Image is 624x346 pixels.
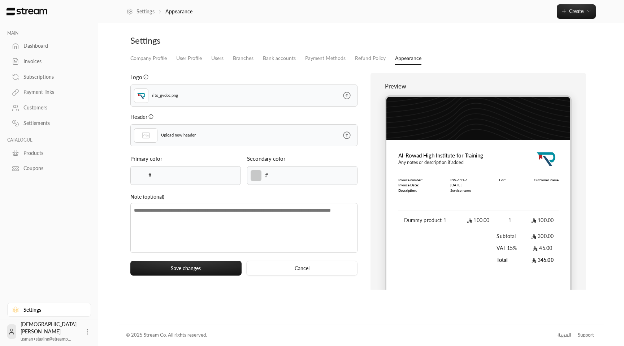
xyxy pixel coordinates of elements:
p: # [265,172,268,180]
div: Settlements [23,120,82,127]
th: Product [398,199,462,211]
span: Create [569,8,584,14]
div: Coupons [23,165,82,172]
div: Subscriptions [23,73,82,81]
td: 45.00 [526,242,559,254]
p: Header [130,113,147,121]
button: Save changes [130,261,242,276]
table: Products Preview [398,199,559,266]
a: Company Profile [130,52,167,65]
p: Al-Rowad High Institute for Training [398,151,483,159]
th: Quantity [494,199,526,211]
div: Invoices [23,58,82,65]
div: © 2025 Stream Co. All rights reserved. [126,332,207,339]
a: Support [576,329,597,342]
nav: breadcrumb [126,8,192,15]
a: Bank accounts [263,52,296,65]
a: Dashboard [7,39,91,53]
p: rito_gvobc.png [152,92,178,99]
div: Payment links [23,88,82,96]
th: Price [462,199,494,211]
a: Customers [7,101,91,115]
div: Settings [130,35,358,46]
img: Logo [6,8,48,16]
svg: It must not be larger than 1MB. The supported MIME types are JPG and PNG. [148,114,153,119]
p: Description: [398,188,422,193]
p: For: [499,177,506,183]
p: # [148,172,151,180]
a: User Profile [176,52,202,65]
img: header.png [386,97,570,140]
div: Products [23,150,82,157]
div: [DEMOGRAPHIC_DATA][PERSON_NAME] [21,321,79,342]
td: VAT 15% [494,242,526,254]
td: 345.00 [526,254,559,266]
td: Subtotal [494,230,526,242]
div: Settings [23,306,82,313]
a: Payment links [7,85,91,99]
span: usman+staging@streamp... [21,336,71,342]
p: Upload new header [161,132,196,138]
a: Refund Policy [355,52,386,65]
a: Appearance [395,52,421,65]
p: INV-111-1 [450,177,471,183]
p: Any notes or description if added [398,159,483,166]
img: Logo [533,146,559,171]
a: Payment Methods [305,52,346,65]
td: 100.00 [462,211,494,230]
p: Primary color [130,155,162,163]
button: Create [557,4,596,19]
td: Total [494,254,526,266]
p: Logo [130,73,142,81]
p: Note (optional) [130,193,358,200]
a: Settings [7,303,91,317]
a: Settings [126,8,155,15]
td: Dummy product 1 [398,211,462,230]
p: [DATE] [450,182,471,188]
p: Preview [385,82,572,91]
p: Invoice number: [398,177,422,183]
a: Products [7,146,91,160]
div: Customers [23,104,82,111]
div: العربية [558,332,571,339]
a: Users [211,52,224,65]
div: Dashboard [23,42,82,49]
svg: It must not be larger then 1MB. The supported MIME types are JPG and PNG. [143,74,148,79]
img: Logo [136,90,147,101]
button: Cancel [246,261,357,276]
p: MAIN [7,30,91,36]
a: Subscriptions [7,70,91,84]
p: Appearance [165,8,192,15]
p: Secondary color [247,155,285,163]
a: Coupons [7,161,91,176]
td: 100.00 [526,211,559,230]
td: 300.00 [526,230,559,242]
th: Total [526,199,559,211]
a: Branches [233,52,253,65]
p: Customer name [534,177,559,183]
p: CATALOGUE [7,137,91,143]
span: 1 [507,217,514,224]
a: Invoices [7,55,91,69]
p: Service name [450,188,471,193]
p: Invoice Date: [398,182,422,188]
a: Settlements [7,116,91,130]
